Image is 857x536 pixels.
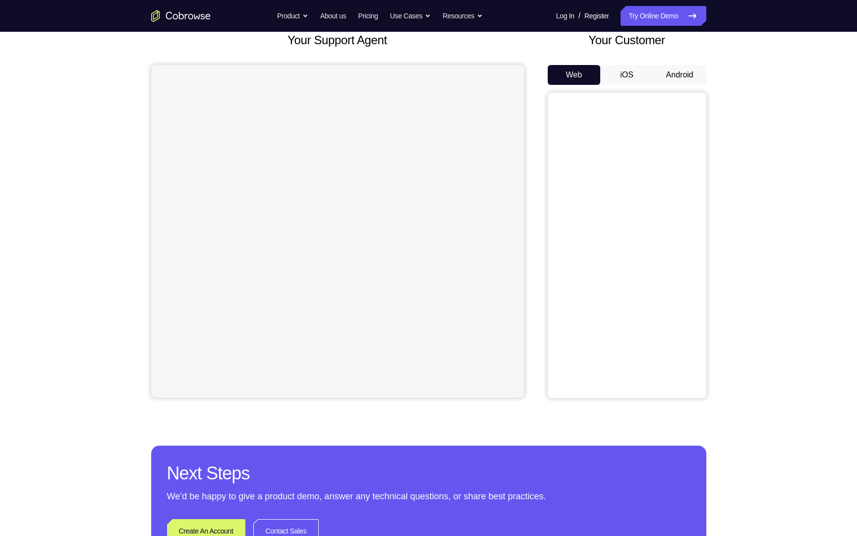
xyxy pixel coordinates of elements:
[277,6,308,26] button: Product
[584,6,609,26] a: Register
[548,65,601,85] button: Web
[151,10,211,22] a: Go to the home page
[548,31,706,49] h2: Your Customer
[151,31,524,49] h2: Your Support Agent
[167,489,690,503] p: We’d be happy to give a product demo, answer any technical questions, or share best practices.
[320,6,346,26] a: About us
[621,6,706,26] a: Try Online Demo
[653,65,706,85] button: Android
[578,10,580,22] span: /
[167,462,690,485] h2: Next Steps
[358,6,378,26] a: Pricing
[151,65,524,398] iframe: Agent
[600,65,653,85] button: iOS
[443,6,483,26] button: Resources
[390,6,431,26] button: Use Cases
[556,6,574,26] a: Log In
